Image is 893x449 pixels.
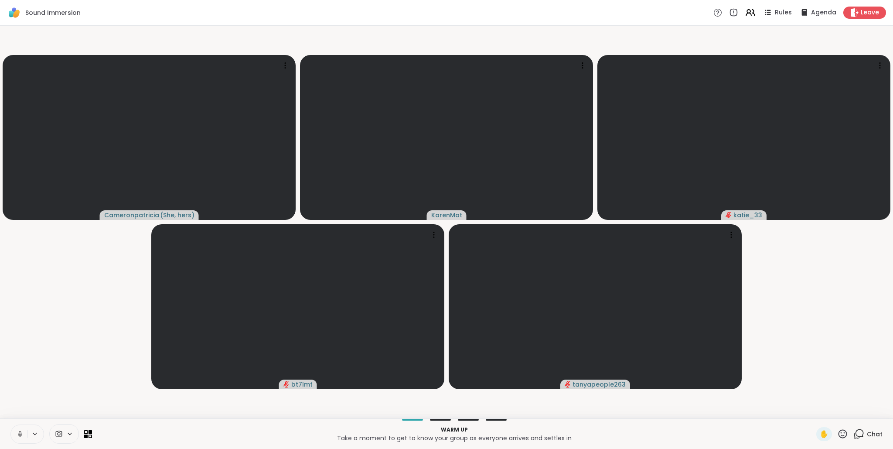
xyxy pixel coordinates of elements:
[820,429,828,439] span: ✋
[867,430,883,439] span: Chat
[431,211,462,219] span: KarenMat
[283,381,290,387] span: audio-muted
[7,5,22,20] img: ShareWell Logomark
[160,211,194,219] span: ( She, hers )
[25,8,81,17] span: Sound Immersion
[775,8,792,17] span: Rules
[811,8,836,17] span: Agenda
[573,380,626,389] span: tanyapeople263
[733,211,762,219] span: katie_33
[726,212,732,218] span: audio-muted
[565,381,571,387] span: audio-muted
[104,211,159,219] span: Cameronpatricia
[97,426,811,434] p: Warm up
[861,8,879,17] span: Leave
[291,380,313,389] span: bt7lmt
[97,434,811,442] p: Take a moment to get to know your group as everyone arrives and settles in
